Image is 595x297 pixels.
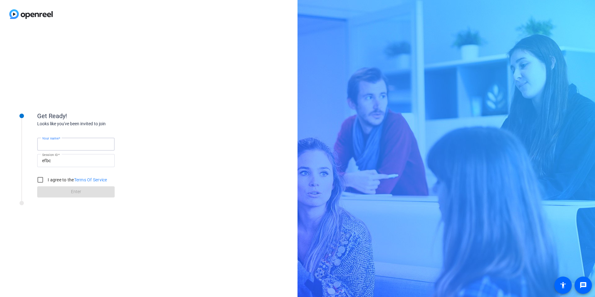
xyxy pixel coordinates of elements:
[37,111,161,121] div: Get Ready!
[74,177,107,182] a: Terms Of Service
[42,136,59,140] mat-label: Your name
[42,153,58,157] mat-label: Session ID
[46,177,107,183] label: I agree to the
[559,281,567,289] mat-icon: accessibility
[37,121,161,127] div: Looks like you've been invited to join
[580,281,587,289] mat-icon: message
